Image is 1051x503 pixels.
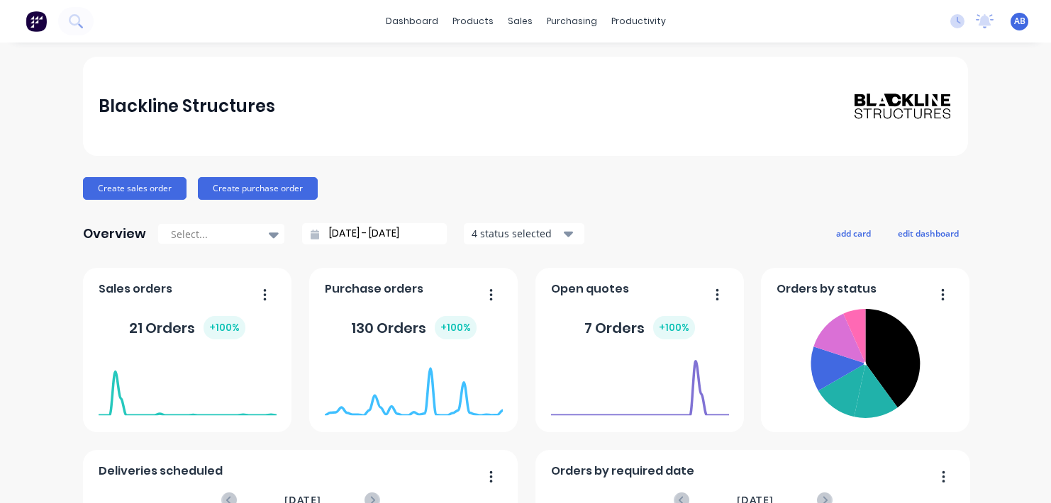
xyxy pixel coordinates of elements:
[445,11,501,32] div: products
[1014,15,1025,28] span: AB
[26,11,47,32] img: Factory
[204,316,245,339] div: + 100 %
[464,223,584,244] button: 4 status selected
[99,463,223,480] span: Deliveries scheduled
[351,316,477,339] div: 130 Orders
[198,177,318,200] button: Create purchase order
[501,11,540,32] div: sales
[435,316,477,339] div: + 100 %
[584,316,695,339] div: 7 Orders
[83,177,187,200] button: Create sales order
[540,11,604,32] div: purchasing
[777,281,877,298] span: Orders by status
[99,92,275,120] div: Blackline Structures
[853,92,952,120] img: Blackline Structures
[325,281,423,298] span: Purchase orders
[472,226,561,241] div: 4 status selected
[129,316,245,339] div: 21 Orders
[99,281,172,298] span: Sales orders
[379,11,445,32] a: dashboard
[551,281,629,298] span: Open quotes
[604,11,673,32] div: productivity
[889,224,968,242] button: edit dashboard
[83,220,146,248] div: Overview
[827,224,880,242] button: add card
[653,316,695,339] div: + 100 %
